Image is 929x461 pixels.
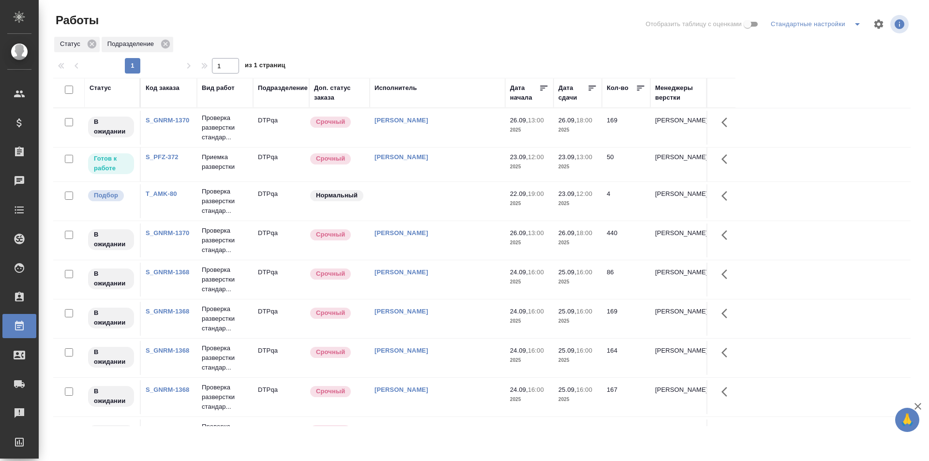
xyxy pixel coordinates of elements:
p: Проверка разверстки стандар... [202,187,248,216]
p: 2025 [558,162,597,172]
p: Проверка подверстки стандар... [202,422,248,451]
p: 19:00 [528,190,544,197]
p: 16:00 [528,308,544,315]
p: В ожидании [94,387,128,406]
td: 50 [602,148,650,181]
button: Здесь прячутся важные кнопки [716,302,739,325]
td: DTPqa [253,302,309,336]
p: 25.09, [558,268,576,276]
div: Подразделение [102,37,173,52]
p: [PERSON_NAME] [655,307,702,316]
p: 2025 [510,277,549,287]
p: 24.09, [510,347,528,354]
p: Подбор [94,191,118,200]
div: Исполнитель назначен, приступать к работе пока рано [87,268,135,290]
p: 24.09, [510,386,528,393]
p: 25.09, [558,347,576,354]
p: Подразделение [107,39,157,49]
p: 22.09, [510,190,528,197]
p: 13:00 [528,229,544,237]
p: Готов к работе [94,154,128,173]
p: 2025 [558,316,597,326]
button: Здесь прячутся важные кнопки [716,380,739,403]
a: [PERSON_NAME] [375,268,428,276]
p: 24.09, [510,308,528,315]
a: [PERSON_NAME] [375,425,428,432]
p: Проверка разверстки стандар... [202,113,248,142]
p: [PERSON_NAME] [655,268,702,277]
a: S_GNRM-1370 [146,117,189,124]
p: Срочный [316,117,345,127]
p: [PERSON_NAME] [655,152,702,162]
td: DTPqa [253,341,309,375]
div: Вид работ [202,83,235,93]
p: Проверка разверстки стандар... [202,383,248,412]
td: DTPqa [253,184,309,218]
div: Исполнитель назначен, приступать к работе пока рано [87,228,135,251]
p: 2025 [510,199,549,208]
p: 16:00 [576,347,592,354]
p: 16:00 [528,347,544,354]
p: 13:00 [576,153,592,161]
span: из 1 страниц [245,59,285,74]
p: В ожидании [94,347,128,367]
p: 2025 [510,162,549,172]
p: 26.09, [558,117,576,124]
td: DTPqa [253,380,309,414]
a: [PERSON_NAME] [375,347,428,354]
td: DTPqa [253,263,309,297]
p: Срочный [316,230,345,239]
p: В ожидании [94,230,128,249]
div: Доп. статус заказа [314,83,365,103]
p: 2025 [558,277,597,287]
p: 2025 [558,356,597,365]
p: 13:00 [528,117,544,124]
p: Проверка разверстки стандар... [202,265,248,294]
div: Статус [54,37,100,52]
div: Менеджеры верстки [655,83,702,103]
p: [PERSON_NAME] [655,228,702,238]
p: В ожидании [94,117,128,136]
p: [PERSON_NAME] [655,346,702,356]
p: 2025 [510,125,549,135]
p: Срочный [316,269,345,279]
p: Статус [60,39,84,49]
p: 25.09, [558,425,576,432]
p: 25.09, [558,308,576,315]
div: Исполнитель назначен, приступать к работе пока рано [87,346,135,369]
button: Здесь прячутся важные кнопки [716,341,739,364]
p: 2025 [510,356,549,365]
div: Дата начала [510,83,539,103]
p: Нормальный [316,191,358,200]
div: Статус [90,83,111,93]
p: [PERSON_NAME] [655,424,702,434]
td: DTPqa [253,111,309,145]
p: 23.09, [558,153,576,161]
p: 16:00 [576,308,592,315]
p: 25.09, [558,386,576,393]
div: Исполнитель назначен, приступать к работе пока рано [87,307,135,329]
a: S_GNRM-1368 [146,268,189,276]
a: [PERSON_NAME] [375,308,428,315]
p: 2025 [558,238,597,248]
p: Проверка разверстки стандар... [202,343,248,372]
button: Здесь прячутся важные кнопки [716,419,739,443]
p: 2025 [510,316,549,326]
p: 26.09, [510,117,528,124]
p: Приемка разверстки [202,152,248,172]
p: 16:00 [528,386,544,393]
a: S_GNRM-1368 [146,347,189,354]
a: S_PFZ-372 [146,153,179,161]
td: 169 [602,111,650,145]
p: 12:00 [528,153,544,161]
p: 2025 [510,395,549,404]
td: 4 [602,184,650,218]
button: Здесь прячутся важные кнопки [716,184,739,208]
a: [PERSON_NAME] [375,117,428,124]
p: 12:00 [576,190,592,197]
p: Срочный [316,154,345,164]
a: T_AMK-80 [146,190,177,197]
div: Дата сдачи [558,83,587,103]
p: 23.09, [510,153,528,161]
p: 2025 [558,199,597,208]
